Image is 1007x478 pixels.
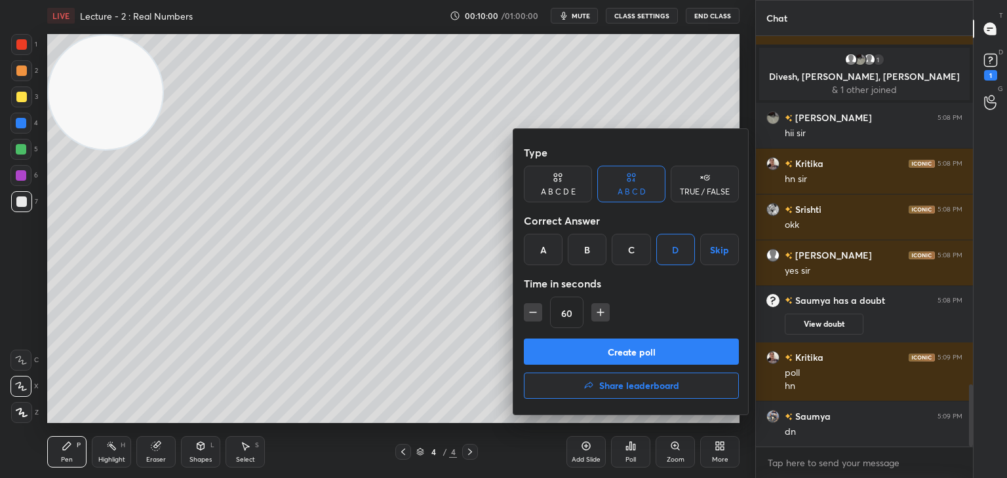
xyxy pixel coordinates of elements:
[612,234,650,265] div: C
[524,339,739,365] button: Create poll
[541,188,576,196] div: A B C D E
[656,234,695,265] div: D
[700,234,739,265] button: Skip
[599,381,679,390] h4: Share leaderboard
[524,208,739,234] div: Correct Answer
[680,188,730,196] div: TRUE / FALSE
[524,270,739,297] div: Time in seconds
[618,188,646,196] div: A B C D
[524,139,739,166] div: Type
[568,234,606,265] div: B
[524,373,739,399] button: Share leaderboard
[524,234,563,265] div: A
